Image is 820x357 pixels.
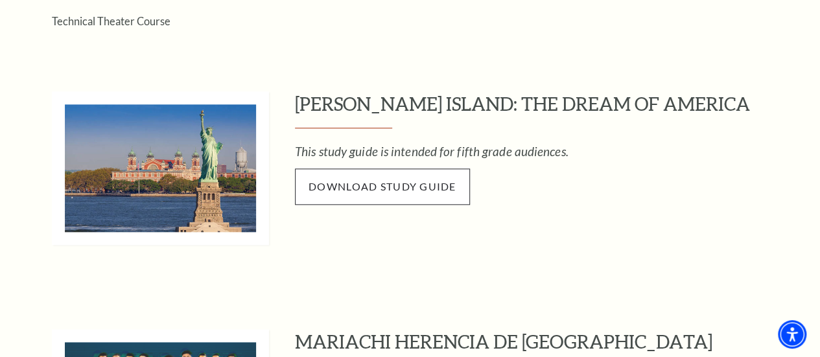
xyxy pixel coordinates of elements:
a: Technical Theater Course [52,15,170,27]
img: ELLIS ISLAND: THE DREAM OF AMERICA [52,91,269,245]
h3: [PERSON_NAME] ISLAND: THE DREAM OF AMERICA [295,91,807,128]
div: Accessibility Menu [778,320,806,349]
span: Download Study Guide [309,180,456,192]
em: This study guide is intended for fifth grade audiences. [295,144,568,159]
a: Download Study Guide - open in a new tab [295,168,470,205]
